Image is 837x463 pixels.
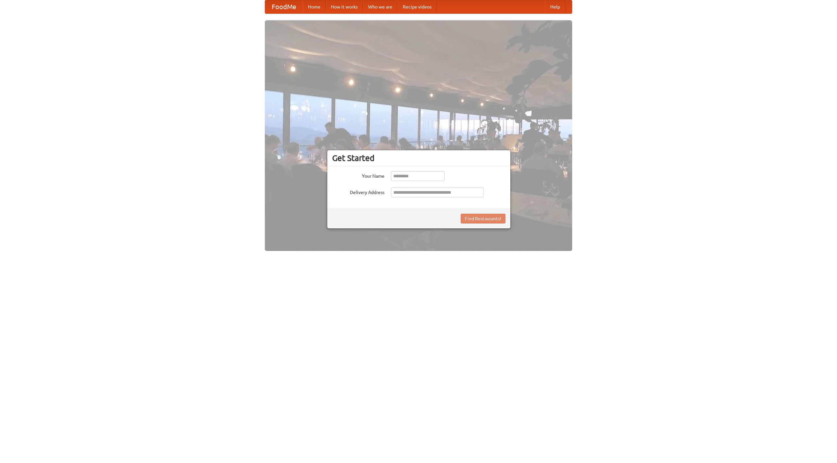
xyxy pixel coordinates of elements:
a: How it works [326,0,363,13]
a: Who we are [363,0,398,13]
h3: Get Started [332,153,505,163]
a: FoodMe [265,0,303,13]
a: Recipe videos [398,0,437,13]
button: Find Restaurants! [461,214,505,223]
a: Home [303,0,326,13]
label: Your Name [332,171,384,179]
a: Help [545,0,565,13]
label: Delivery Address [332,187,384,196]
